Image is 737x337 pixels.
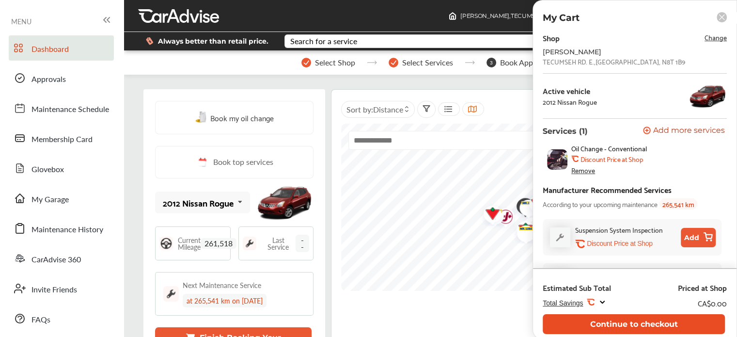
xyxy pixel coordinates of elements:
img: logo-canadian-tire.png [522,190,548,219]
div: Remove [571,166,595,174]
span: FAQs [31,314,50,326]
span: -- [296,235,309,252]
img: stepper-checkmark.b5569197.svg [301,58,311,67]
a: Add more services [643,127,727,136]
canvas: Map [341,124,702,291]
a: Book top services [155,146,314,178]
img: logo-canadian-tire.png [476,200,502,229]
div: Map marker [522,190,546,219]
a: Glovebox [9,156,114,181]
span: Maintenance History [31,224,103,236]
span: Add more services [653,127,725,136]
div: Estimated Sub Total [543,283,611,292]
div: Map marker [509,193,533,223]
img: cal_icon.0803b883.svg [196,156,208,168]
img: mobile_7765_st0640_046.jpg [255,181,314,225]
span: Sort by : [346,104,403,115]
div: Priced at Shop [678,283,727,292]
a: Approvals [9,65,114,91]
div: 2012 Nissan Rogue [543,98,597,106]
span: MENU [11,17,31,25]
img: stepper-arrow.e24c07c6.svg [367,61,377,64]
div: Map marker [476,200,501,229]
img: logo-canadian-tire.png [509,216,535,245]
img: logo-mr-lube.png [510,220,535,243]
span: Membership Card [31,133,93,146]
span: My Garage [31,193,69,206]
span: Invite Friends [31,284,77,296]
span: 3 [486,58,496,67]
img: stepper-checkmark.b5569197.svg [389,58,398,67]
button: Add [681,228,716,247]
div: Suspension System Inspection [575,224,663,235]
div: at 265,541 km on [DATE] [183,294,267,307]
span: Change [705,32,727,43]
img: maintenance_logo [163,286,179,302]
div: Shop [543,31,560,44]
span: Oil Change - Conventional [571,144,647,152]
span: Select Services [402,58,453,67]
span: [PERSON_NAME] , TECUMSEH RD. E. [GEOGRAPHIC_DATA] , N8T 1B9 [460,12,650,19]
span: Total Savings [543,299,583,307]
p: Services (1) [543,127,588,136]
a: Book my oil change [195,111,274,124]
span: 265,541 km [659,198,697,209]
a: Dashboard [9,35,114,61]
button: Continue to checkout [543,314,725,334]
img: logo-mr-lube.png [512,194,538,218]
img: 7765_st0640_046.jpg [688,81,727,111]
span: Last Service [261,237,296,250]
div: Map marker [479,203,503,226]
p: Discount Price at Shop [587,239,652,248]
a: CarAdvise 360 [9,246,114,271]
div: TECUMSEH RD. E. , [GEOGRAPHIC_DATA] , N8T 1B9 [543,58,685,65]
div: Search for a service [290,37,357,45]
span: According to your upcoming maintenance [543,198,658,209]
span: Select Shop [315,58,355,67]
div: 2012 Nissan Rogue [163,198,234,208]
a: Membership Card [9,126,114,151]
a: My Garage [9,186,114,211]
img: oil-change-thumb.jpg [547,149,567,170]
div: Map marker [509,216,533,245]
span: Book my oil change [210,111,274,124]
div: [PERSON_NAME] [543,48,698,56]
a: FAQs [9,306,114,331]
b: Discount Price at Shop [580,155,643,163]
img: check-icon.521c8815.svg [509,193,534,223]
span: Always better than retail price. [158,38,268,45]
span: Dashboard [31,43,69,56]
img: stepper-arrow.e24c07c6.svg [465,61,475,64]
div: Map marker [512,194,536,218]
span: Current Mileage [178,237,201,250]
div: CA$0.00 [698,296,727,309]
div: Manufacturer Recommended Services [543,183,672,196]
span: Distance [373,104,403,115]
img: dollor_label_vector.a70140d1.svg [146,37,153,45]
button: Add more services [643,127,725,136]
div: Active vehicle [543,86,597,95]
span: Maintenance Schedule [31,103,109,116]
img: maintenance_logo [243,237,256,250]
span: Glovebox [31,163,64,176]
span: Approvals [31,73,66,86]
div: Map marker [489,203,514,234]
span: Book top services [213,156,273,168]
a: Invite Friends [9,276,114,301]
img: steering_logo [159,237,173,250]
div: Map marker [510,220,534,243]
p: My Cart [543,12,580,23]
span: 261,518 [201,238,236,249]
img: header-home-logo.8d720a4f.svg [449,12,456,20]
a: Maintenance Schedule [9,96,114,121]
span: CarAdvise 360 [31,254,81,266]
span: Book Appointment [500,58,564,67]
a: Maintenance History [9,216,114,241]
img: oil-change.e5047c97.svg [195,112,208,124]
img: default_wrench_icon.d1a43860.svg [550,227,570,247]
div: Next Maintenance Service [183,280,261,290]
